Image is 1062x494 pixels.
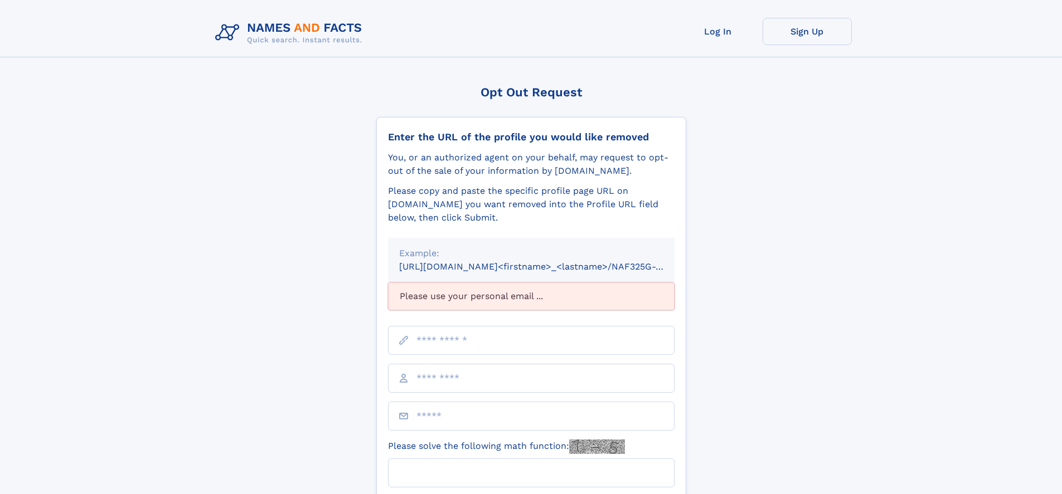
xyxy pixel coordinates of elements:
img: Logo Names and Facts [211,18,371,48]
a: Log In [673,18,763,45]
div: Please use your personal email ... [388,282,675,310]
a: Sign Up [763,18,852,45]
div: You, or an authorized agent on your behalf, may request to opt-out of the sale of your informatio... [388,151,675,178]
small: [URL][DOMAIN_NAME]<firstname>_<lastname>/NAF325G-xxxxxxxx [399,261,696,272]
div: Enter the URL of the profile you would like removed [388,131,675,143]
label: Please solve the following math function: [388,439,625,454]
div: Opt Out Request [376,85,686,99]
div: Example: [399,247,663,260]
div: Please copy and paste the specific profile page URL on [DOMAIN_NAME] you want removed into the Pr... [388,184,675,224]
